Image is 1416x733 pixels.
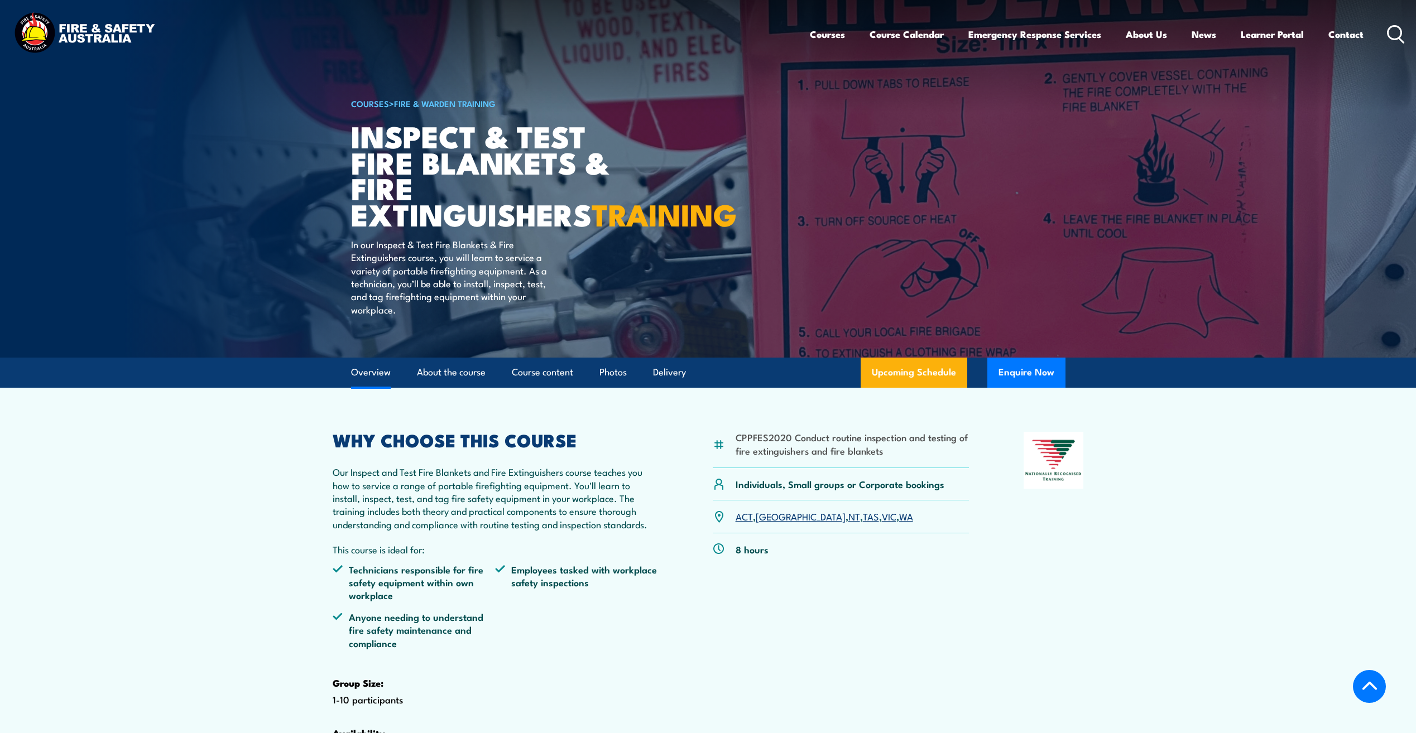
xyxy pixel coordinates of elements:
a: Emergency Response Services [968,20,1101,49]
button: Enquire Now [987,358,1065,388]
li: Anyone needing to understand fire safety maintenance and compliance [333,610,496,649]
img: Nationally Recognised Training logo. [1024,432,1084,489]
a: NT [848,509,860,523]
p: 8 hours [736,543,769,556]
p: Our Inspect and Test Fire Blankets and Fire Extinguishers course teaches you how to service a ran... [333,465,659,531]
a: Fire & Warden Training [394,97,496,109]
a: Photos [599,358,627,387]
p: This course is ideal for: [333,543,659,556]
p: , , , , , [736,510,913,523]
p: In our Inspect & Test Fire Blankets & Fire Extinguishers course, you will learn to service a vari... [351,238,555,316]
li: Technicians responsible for fire safety equipment within own workplace [333,563,496,602]
a: [GEOGRAPHIC_DATA] [756,509,846,523]
a: About the course [417,358,486,387]
a: Course Calendar [870,20,944,49]
a: COURSES [351,97,389,109]
a: Delivery [653,358,686,387]
a: VIC [882,509,896,523]
strong: Group Size: [333,676,383,690]
li: CPPFES2020 Conduct routine inspection and testing of fire extinguishers and fire blankets [736,431,969,457]
a: Courses [810,20,845,49]
a: Upcoming Schedule [861,358,967,388]
a: TAS [863,509,879,523]
h1: Inspect & Test Fire Blankets & Fire Extinguishers [351,123,627,227]
a: Course content [512,358,573,387]
h2: WHY CHOOSE THIS COURSE [333,432,659,447]
a: News [1192,20,1216,49]
a: Overview [351,358,391,387]
strong: TRAINING [592,190,737,237]
a: About Us [1126,20,1167,49]
a: WA [899,509,913,523]
a: Contact [1328,20,1364,49]
li: Employees tasked with workplace safety inspections [495,563,658,602]
a: ACT [736,509,753,523]
p: Individuals, Small groups or Corporate bookings [736,478,944,490]
a: Learner Portal [1241,20,1304,49]
h6: > [351,97,627,110]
